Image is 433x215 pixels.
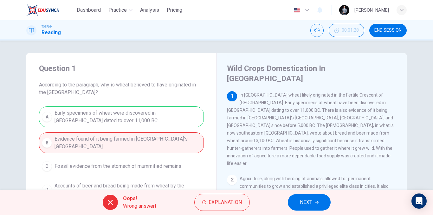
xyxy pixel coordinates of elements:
button: Dashboard [74,4,103,16]
img: Profile picture [339,5,349,15]
span: TOEFL® [42,24,52,29]
span: According to the paragraph, why is wheat believed to have originated in the [GEOGRAPHIC_DATA]? [39,81,204,96]
h4: Question 1 [39,63,204,73]
span: 00:01:28 [342,28,359,33]
span: Oops! [123,195,156,202]
button: END SESSION [369,24,407,37]
button: 00:01:28 [329,24,364,37]
span: Practice [108,6,127,14]
div: Open Intercom Messenger [411,193,427,209]
div: Hide [329,24,364,37]
button: Explanation [194,194,250,211]
h1: Reading [42,29,61,36]
span: In [GEOGRAPHIC_DATA] wheat likely originated in the Fertile Crescent of [GEOGRAPHIC_DATA]. Early ... [227,92,394,166]
span: Dashboard [77,6,101,14]
div: Mute [310,24,324,37]
div: 1 [227,91,237,101]
span: END SESSION [374,28,402,33]
button: Pricing [164,4,185,16]
h4: Wild Crops Domestication In [GEOGRAPHIC_DATA] [227,63,395,84]
img: EduSynch logo [26,4,60,16]
div: [PERSON_NAME] [354,6,389,14]
span: Analysis [140,6,159,14]
span: Wrong answer! [123,202,156,210]
div: 2 [227,175,237,185]
button: NEXT [288,194,331,211]
span: Explanation [209,198,242,207]
a: EduSynch logo [26,4,74,16]
span: NEXT [300,198,312,207]
button: Practice [106,4,135,16]
button: Analysis [138,4,162,16]
img: en [293,8,301,13]
span: Pricing [167,6,182,14]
